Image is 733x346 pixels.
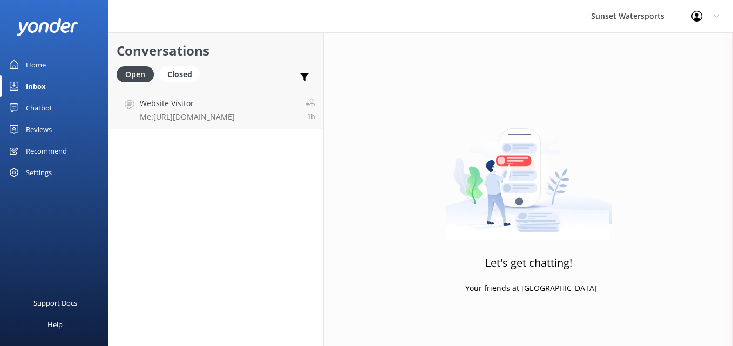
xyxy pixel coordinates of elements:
div: Support Docs [33,292,77,314]
a: Open [117,68,159,80]
h2: Conversations [117,40,315,61]
p: - Your friends at [GEOGRAPHIC_DATA] [460,282,597,294]
div: Settings [26,162,52,183]
div: Closed [159,66,200,82]
p: Me: [URL][DOMAIN_NAME] [140,112,235,122]
div: Reviews [26,119,52,140]
div: Home [26,54,46,75]
div: Help [47,314,63,335]
span: Sep 17 2025 12:50pm (UTC -05:00) America/Cancun [307,112,315,121]
img: yonder-white-logo.png [16,18,78,36]
div: Inbox [26,75,46,97]
img: artwork of a man stealing a conversation from at giant smartphone [445,106,612,240]
div: Open [117,66,154,82]
a: Website VisitorMe:[URL][DOMAIN_NAME]1h [108,89,323,129]
div: Chatbot [26,97,52,119]
h3: Let's get chatting! [485,254,572,272]
div: Recommend [26,140,67,162]
a: Closed [159,68,206,80]
h4: Website Visitor [140,98,235,109]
